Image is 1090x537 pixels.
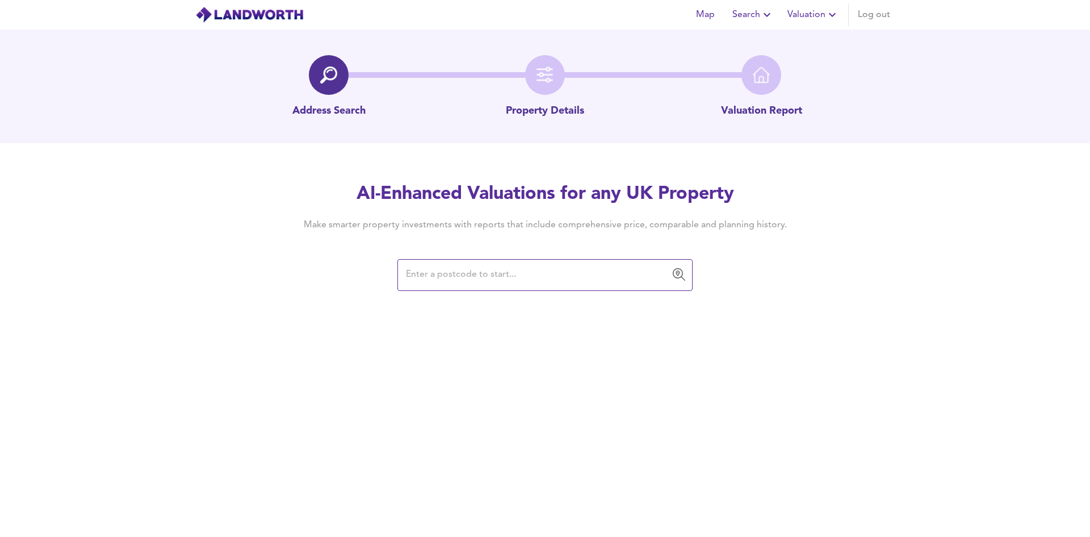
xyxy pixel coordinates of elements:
[506,104,584,119] p: Property Details
[195,6,304,23] img: logo
[753,66,770,84] img: home-icon
[783,3,844,26] button: Valuation
[853,3,895,26] button: Log out
[292,104,366,119] p: Address Search
[536,66,554,84] img: filter-icon
[721,104,802,119] p: Valuation Report
[687,3,723,26] button: Map
[728,3,778,26] button: Search
[320,66,337,84] img: search-icon
[286,182,804,207] h2: AI-Enhanced Valuations for any UK Property
[286,219,804,231] h4: Make smarter property investments with reports that include comprehensive price, comparable and p...
[858,7,890,23] span: Log out
[732,7,774,23] span: Search
[787,7,839,23] span: Valuation
[403,264,670,286] input: Enter a postcode to start...
[691,7,719,23] span: Map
